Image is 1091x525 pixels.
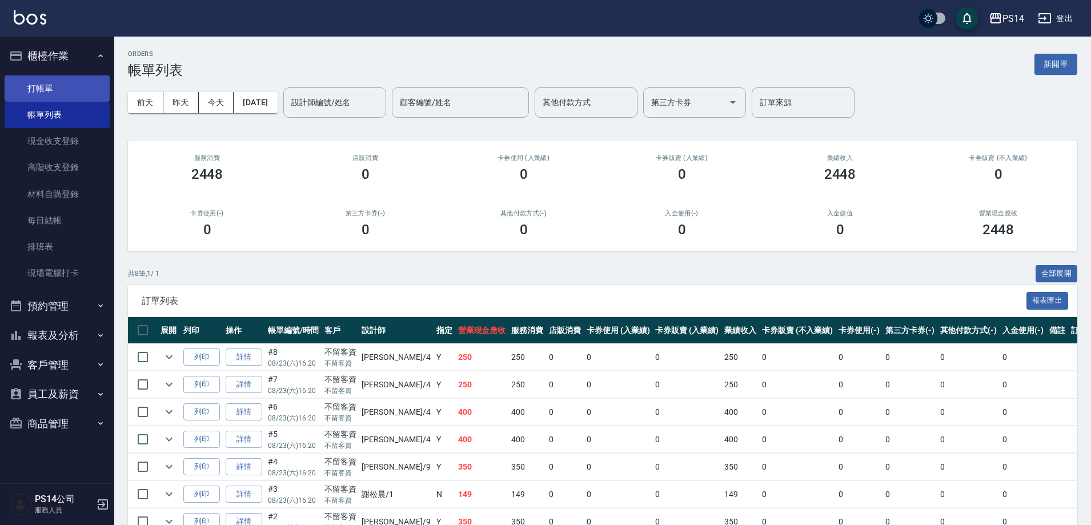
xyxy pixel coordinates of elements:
[678,166,686,182] h3: 0
[5,291,110,321] button: 預約管理
[759,344,836,371] td: 0
[759,399,836,426] td: 0
[5,320,110,350] button: 報表及分析
[1033,8,1077,29] button: 登出
[324,495,356,506] p: 不留客資
[759,454,836,480] td: 0
[128,62,183,78] h3: 帳單列表
[937,317,1000,344] th: 其他付款方式(-)
[721,371,759,398] td: 250
[994,166,1002,182] h3: 0
[300,154,431,162] h2: 店販消費
[268,468,319,478] p: 08/23 (六) 16:20
[982,222,1014,238] h3: 2448
[937,371,1000,398] td: 0
[5,128,110,154] a: 現金收支登錄
[883,481,937,508] td: 0
[836,399,883,426] td: 0
[883,399,937,426] td: 0
[223,317,265,344] th: 操作
[265,454,322,480] td: #4
[161,376,178,393] button: expand row
[1000,371,1046,398] td: 0
[434,426,455,453] td: Y
[324,358,356,368] p: 不留客資
[775,154,905,162] h2: 業績收入
[226,486,262,503] a: 詳情
[9,493,32,516] img: Person
[359,426,433,453] td: [PERSON_NAME] /4
[183,376,220,394] button: 列印
[836,317,883,344] th: 卡券使用(-)
[721,399,759,426] td: 400
[652,426,721,453] td: 0
[455,344,509,371] td: 250
[5,379,110,409] button: 員工及薪資
[458,154,589,162] h2: 卡券使用 (入業績)
[183,458,220,476] button: 列印
[721,426,759,453] td: 400
[458,210,589,217] h2: 其他付款方式(-)
[883,454,937,480] td: 0
[161,431,178,448] button: expand row
[128,268,159,279] p: 共 8 筆, 1 / 1
[324,401,356,413] div: 不留客資
[652,371,721,398] td: 0
[434,317,455,344] th: 指定
[937,481,1000,508] td: 0
[324,483,356,495] div: 不留客資
[546,426,584,453] td: 0
[183,486,220,503] button: 列印
[937,454,1000,480] td: 0
[434,344,455,371] td: Y
[508,481,546,508] td: 149
[455,317,509,344] th: 營業現金應收
[226,403,262,421] a: 詳情
[546,371,584,398] td: 0
[359,317,433,344] th: 設計師
[678,222,686,238] h3: 0
[937,426,1000,453] td: 0
[775,210,905,217] h2: 入金儲值
[933,210,1064,217] h2: 營業現金應收
[5,409,110,439] button: 商品管理
[181,317,223,344] th: 列印
[546,317,584,344] th: 店販消費
[14,10,46,25] img: Logo
[546,344,584,371] td: 0
[324,346,356,358] div: 不留客資
[183,348,220,366] button: 列印
[5,181,110,207] a: 材料自購登錄
[268,440,319,451] p: 08/23 (六) 16:20
[359,399,433,426] td: [PERSON_NAME] /4
[1026,295,1069,306] a: 報表匯出
[455,454,509,480] td: 350
[324,440,356,451] p: 不留客資
[362,166,370,182] h3: 0
[721,454,759,480] td: 350
[434,399,455,426] td: Y
[1046,317,1068,344] th: 備註
[324,386,356,396] p: 不留客資
[203,222,211,238] h3: 0
[508,426,546,453] td: 400
[546,454,584,480] td: 0
[721,317,759,344] th: 業績收入
[836,222,844,238] h3: 0
[35,505,93,515] p: 服務人員
[5,41,110,71] button: 櫃檯作業
[724,93,742,111] button: Open
[584,371,653,398] td: 0
[234,92,277,113] button: [DATE]
[508,371,546,398] td: 250
[5,260,110,286] a: 現場電腦打卡
[161,458,178,475] button: expand row
[324,413,356,423] p: 不留客資
[324,468,356,478] p: 不留客資
[584,481,653,508] td: 0
[265,371,322,398] td: #7
[300,210,431,217] h2: 第三方卡券(-)
[455,426,509,453] td: 400
[268,386,319,396] p: 08/23 (六) 16:20
[226,376,262,394] a: 詳情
